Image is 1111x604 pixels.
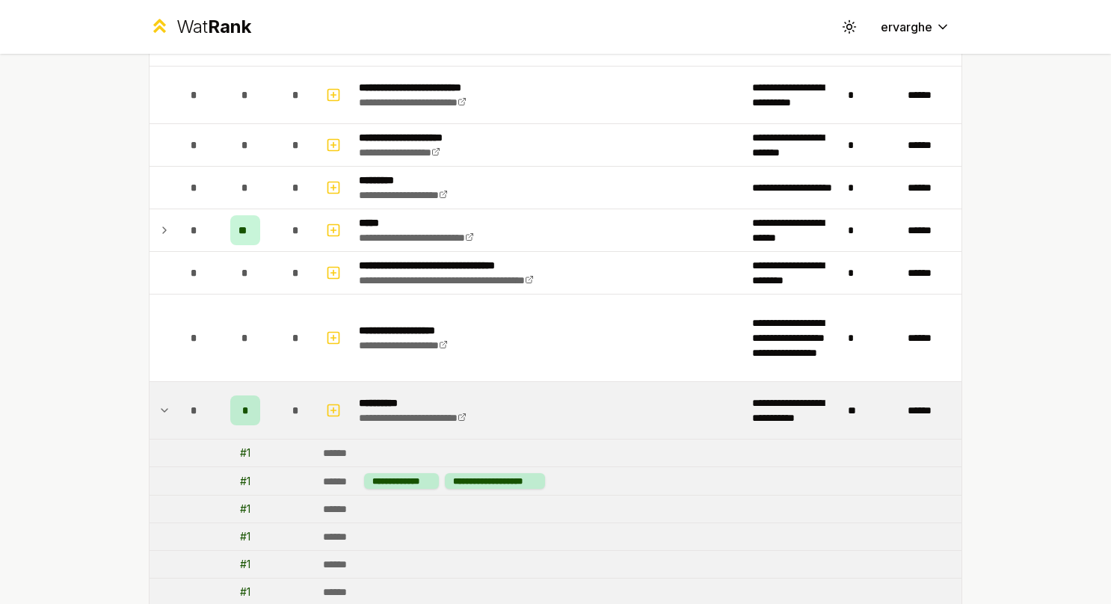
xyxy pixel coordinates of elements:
[240,585,250,600] div: # 1
[869,13,962,40] button: ervarghe
[240,474,250,489] div: # 1
[240,502,250,517] div: # 1
[149,15,251,39] a: WatRank
[240,446,250,460] div: # 1
[240,529,250,544] div: # 1
[208,16,251,37] span: Rank
[176,15,251,39] div: Wat
[240,557,250,572] div: # 1
[881,18,932,36] span: ervarghe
